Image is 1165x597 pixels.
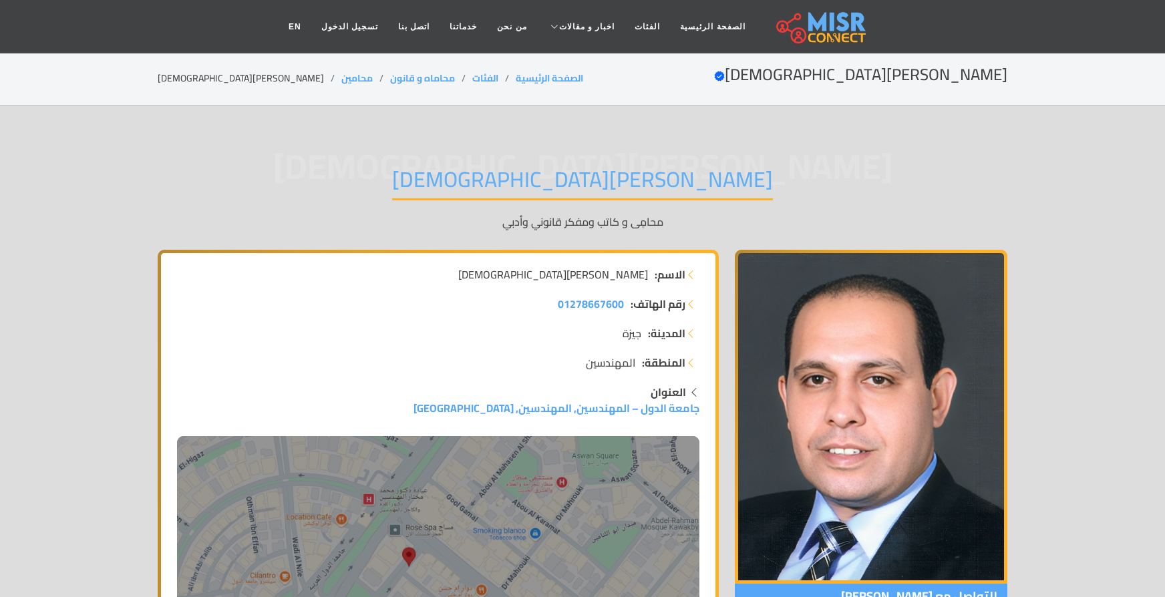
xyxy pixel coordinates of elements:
[341,69,373,87] a: محامين
[648,325,685,341] strong: المدينة:
[516,69,583,87] a: الصفحة الرئيسية
[392,166,773,200] h1: [PERSON_NAME][DEMOGRAPHIC_DATA]
[279,14,311,39] a: EN
[537,14,625,39] a: اخبار و مقالات
[776,10,866,43] img: main.misr_connect
[714,65,1007,85] h2: [PERSON_NAME][DEMOGRAPHIC_DATA]
[472,69,498,87] a: الفئات
[735,250,1007,584] img: نبيل فزيع
[158,71,341,85] li: [PERSON_NAME][DEMOGRAPHIC_DATA]
[440,14,487,39] a: خدماتنا
[623,325,641,341] span: جيزة
[558,294,624,314] span: 01278667600
[487,14,536,39] a: من نحن
[631,296,685,312] strong: رقم الهاتف:
[311,14,388,39] a: تسجيل الدخول
[390,69,455,87] a: محاماه و قانون
[714,71,725,81] svg: Verified account
[586,355,635,371] span: المهندسين
[558,296,624,312] a: 01278667600
[670,14,755,39] a: الصفحة الرئيسية
[642,355,685,371] strong: المنطقة:
[655,266,685,282] strong: الاسم:
[458,266,648,282] span: [PERSON_NAME][DEMOGRAPHIC_DATA]
[559,21,615,33] span: اخبار و مقالات
[625,14,670,39] a: الفئات
[388,14,440,39] a: اتصل بنا
[158,214,1007,230] p: محامٍى و كاتب ومفكر قانوني وأدبي
[651,382,686,402] strong: العنوان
